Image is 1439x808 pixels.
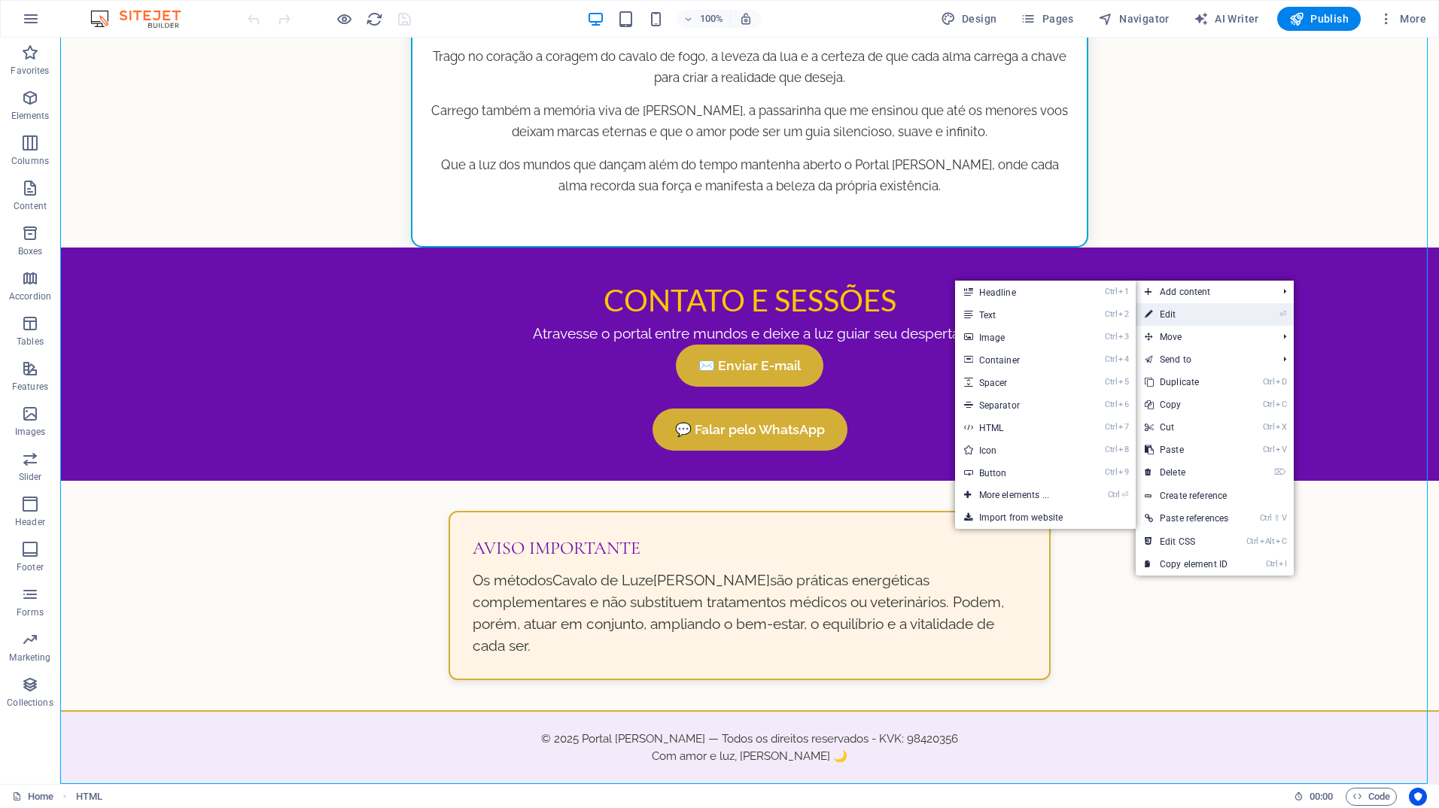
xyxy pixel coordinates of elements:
[955,393,1079,416] a: Ctrl6Separator
[12,381,48,393] p: Features
[955,303,1079,326] a: Ctrl2Text
[1276,399,1286,409] i: C
[1118,309,1128,319] i: 2
[1136,439,1237,461] a: CtrlVPaste
[11,155,49,167] p: Columns
[1136,303,1237,326] a: ⏎Edit
[1136,507,1237,530] a: Ctrl⇧VPaste references
[700,10,724,28] h6: 100%
[19,471,42,483] p: Slider
[1136,530,1237,553] a: CtrlAltCEdit CSS
[1279,559,1286,569] i: I
[1260,513,1272,523] i: Ctrl
[1105,445,1117,454] i: Ctrl
[335,10,353,28] button: Click here to leave preview mode and continue editing
[955,484,1079,506] a: Ctrl⏎More elements ...
[365,10,383,28] button: reload
[11,110,50,122] p: Elements
[739,12,753,26] i: On resize automatically adjust zoom level to fit chosen device.
[12,788,53,806] a: Click to cancel selection. Double-click to open Pages
[1379,11,1426,26] span: More
[11,65,49,77] p: Favorites
[677,10,731,28] button: 100%
[1352,788,1390,806] span: Code
[1105,354,1117,364] i: Ctrl
[1136,326,1271,348] span: Move
[1118,467,1128,477] i: 9
[9,290,51,302] p: Accordion
[1118,377,1128,387] i: 5
[1105,377,1117,387] i: Ctrl
[1266,559,1278,569] i: Ctrl
[1136,393,1237,416] a: CtrlCCopy
[1289,11,1349,26] span: Publish
[1105,309,1117,319] i: Ctrl
[1373,7,1432,31] button: More
[1108,490,1120,500] i: Ctrl
[1098,11,1170,26] span: Navigator
[955,348,1079,371] a: Ctrl4Container
[1320,791,1322,802] span: :
[17,606,44,618] p: Forms
[1105,332,1117,342] i: Ctrl
[1310,788,1333,806] span: 00 00
[1263,445,1275,454] i: Ctrl
[1263,377,1275,387] i: Ctrl
[1092,7,1176,31] button: Navigator
[7,697,53,709] p: Collections
[935,7,1003,31] button: Design
[1136,348,1271,371] a: Send to
[1136,553,1237,576] a: CtrlICopy element ID
[1118,354,1128,364] i: 4
[1273,513,1280,523] i: ⇧
[1021,11,1073,26] span: Pages
[1105,467,1117,477] i: Ctrl
[1118,287,1128,296] i: 1
[87,10,199,28] img: Editor Logo
[1279,309,1286,319] i: ⏎
[366,11,383,28] i: Reload page
[1105,287,1117,296] i: Ctrl
[1282,513,1286,523] i: V
[935,7,1003,31] div: Design (Ctrl+Alt+Y)
[1118,399,1128,409] i: 6
[1409,788,1427,806] button: Usercentrics
[1276,422,1286,432] i: X
[17,561,44,573] p: Footer
[1136,281,1271,303] span: Add content
[1015,7,1079,31] button: Pages
[76,788,102,806] span: Click to select. Double-click to edit
[1276,377,1286,387] i: D
[1136,484,1294,507] a: Create reference
[1194,11,1259,26] span: AI Writer
[955,439,1079,461] a: Ctrl8Icon
[1263,422,1275,432] i: Ctrl
[941,11,997,26] span: Design
[1118,332,1128,342] i: 3
[18,245,43,257] p: Boxes
[1136,416,1237,439] a: CtrlXCut
[17,336,44,348] p: Tables
[76,788,102,806] nav: breadcrumb
[15,426,46,438] p: Images
[1276,536,1286,546] i: C
[1136,371,1237,393] a: CtrlDDuplicate
[1118,445,1128,454] i: 8
[1118,422,1128,432] i: 7
[1105,422,1117,432] i: Ctrl
[1276,445,1286,454] i: V
[955,326,1079,348] a: Ctrl3Image
[15,516,45,528] p: Header
[1121,490,1128,500] i: ⏎
[1274,467,1286,477] i: ⌦
[1136,461,1237,484] a: ⌦Delete
[1346,788,1397,806] button: Code
[1263,399,1275,409] i: Ctrl
[14,200,47,212] p: Content
[955,461,1079,484] a: Ctrl9Button
[955,371,1079,393] a: Ctrl5Spacer
[1246,536,1258,546] i: Ctrl
[1260,536,1275,546] i: Alt
[1294,788,1334,806] h6: Session time
[955,416,1079,439] a: Ctrl7HTML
